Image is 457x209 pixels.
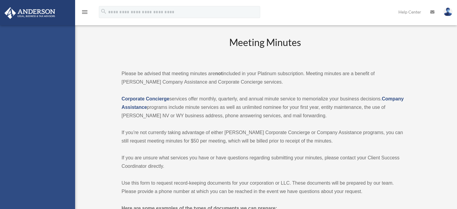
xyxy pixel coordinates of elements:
p: If you are unsure what services you have or have questions regarding submitting your minutes, ple... [122,154,409,171]
p: services offer monthly, quarterly, and annual minute service to memorialize your business decisio... [122,95,409,120]
img: User Pic [443,8,452,16]
a: Corporate Concierge [122,96,169,101]
p: If you’re not currently taking advantage of either [PERSON_NAME] Corporate Concierge or Company A... [122,128,409,145]
strong: not [215,71,223,76]
i: menu [81,8,88,16]
p: Please be advised that meeting minutes are included in your Platinum subscription. Meeting minute... [122,69,409,86]
a: menu [81,11,88,16]
a: Company Assistance [122,96,404,110]
i: search [100,8,107,15]
img: Anderson Advisors Platinum Portal [3,7,57,19]
h2: Meeting Minutes [122,36,409,61]
p: Use this form to request record-keeping documents for your corporation or LLC. These documents wi... [122,179,409,196]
